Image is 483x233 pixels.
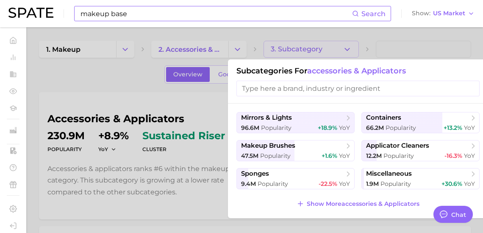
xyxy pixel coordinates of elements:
span: Popularity [258,180,288,188]
span: 66.2m [366,124,384,132]
span: YoY [339,124,350,132]
button: sponges9.4m Popularity-22.5% YoY [236,168,355,189]
span: Popularity [380,180,411,188]
button: makeup brushes47.5m Popularity+1.6% YoY [236,140,355,161]
span: +13.2% [444,124,462,132]
span: applicator cleaners [366,142,429,150]
button: Show Moreaccessories & applicators [294,198,422,210]
img: SPATE [8,8,53,18]
span: YoY [464,180,475,188]
span: 1.9m [366,180,379,188]
span: Popularity [260,152,291,160]
span: Popularity [386,124,416,132]
span: 96.6m [241,124,259,132]
span: Show [412,11,430,16]
span: 9.4m [241,180,256,188]
span: +30.6% [441,180,462,188]
span: accessories & applicators [307,66,406,76]
span: YoY [464,124,475,132]
span: US Market [433,11,465,16]
span: miscellaneous [366,170,412,178]
button: containers66.2m Popularity+13.2% YoY [361,112,480,133]
button: ShowUS Market [410,8,477,19]
span: YoY [339,180,350,188]
span: +18.9% [318,124,337,132]
button: mirrors & lights96.6m Popularity+18.9% YoY [236,112,355,133]
button: miscellaneous1.9m Popularity+30.6% YoY [361,168,480,189]
a: Log out. Currently logged in with e-mail doyeon@spate.nyc. [7,219,19,232]
span: makeup brushes [241,142,295,150]
button: applicator cleaners12.2m Popularity-16.3% YoY [361,140,480,161]
span: Popularity [261,124,291,132]
span: 12.2m [366,152,382,160]
span: sponges [241,170,269,178]
span: Popularity [383,152,414,160]
span: 47.5m [241,152,258,160]
span: Show More accessories & applicators [307,200,419,208]
input: Search here for a brand, industry, or ingredient [80,6,352,21]
input: Type here a brand, industry or ingredient [236,81,480,96]
span: containers [366,114,401,122]
span: YoY [339,152,350,160]
h1: Subcategories for [236,66,480,76]
span: +1.6% [322,152,337,160]
span: -22.5% [319,180,337,188]
span: YoY [464,152,475,160]
span: -16.3% [444,152,462,160]
span: Search [361,10,386,18]
span: mirrors & lights [241,114,292,122]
